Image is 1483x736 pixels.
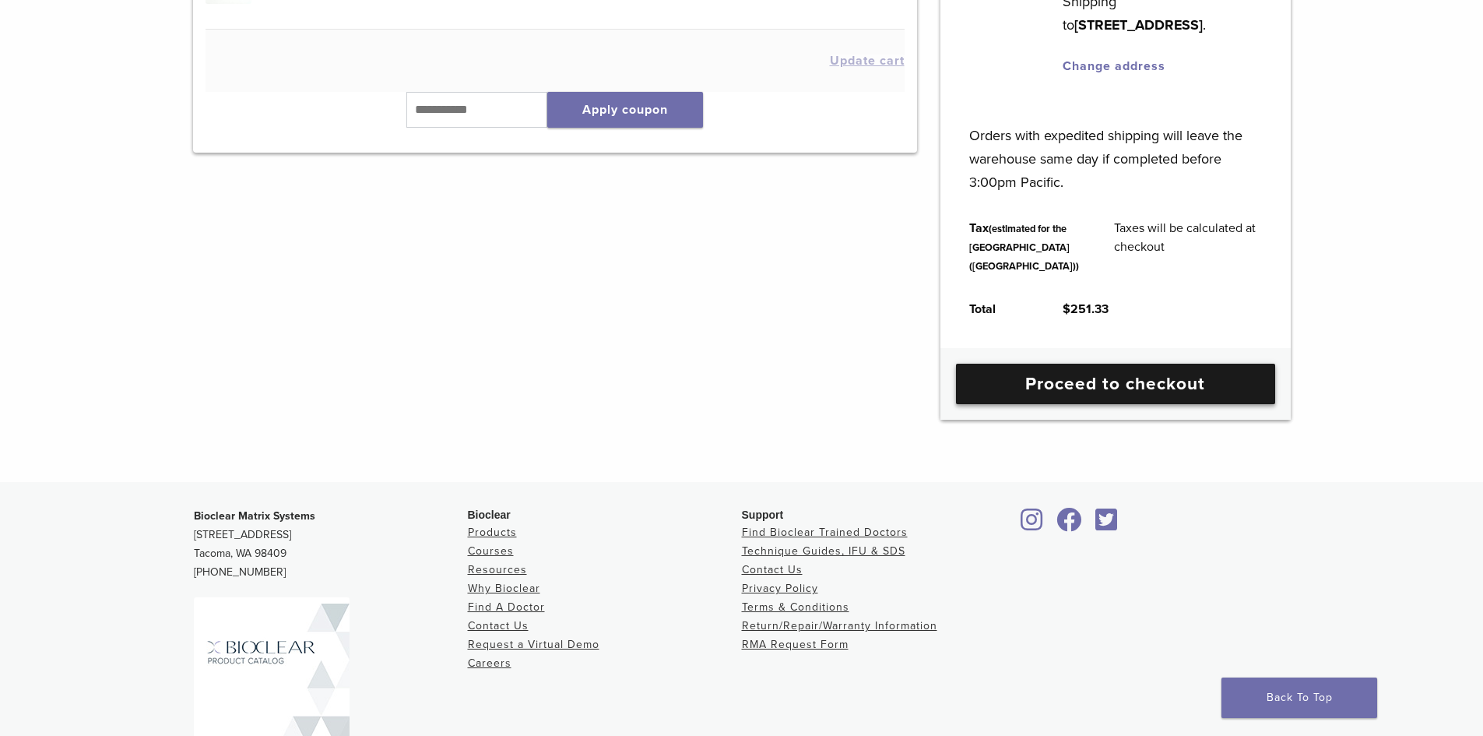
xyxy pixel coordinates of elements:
[1063,301,1070,317] span: $
[742,544,905,558] a: Technique Guides, IFU & SDS
[468,563,527,576] a: Resources
[952,206,1097,287] th: Tax
[830,55,905,67] button: Update cart
[742,600,849,614] a: Terms & Conditions
[969,223,1079,273] small: (estimated for the [GEOGRAPHIC_DATA] ([GEOGRAPHIC_DATA]))
[1016,517,1049,533] a: Bioclear
[1097,206,1279,287] td: Taxes will be calculated at checkout
[1063,58,1165,74] a: Change address
[742,638,849,651] a: RMA Request Form
[1091,517,1123,533] a: Bioclear
[742,582,818,595] a: Privacy Policy
[468,526,517,539] a: Products
[194,507,468,582] p: [STREET_ADDRESS] Tacoma, WA 98409 [PHONE_NUMBER]
[956,364,1275,404] a: Proceed to checkout
[1221,678,1377,718] a: Back To Top
[194,509,315,523] strong: Bioclear Matrix Systems
[468,638,599,651] a: Request a Virtual Demo
[1063,301,1109,317] bdi: 251.33
[742,619,937,632] a: Return/Repair/Warranty Information
[952,287,1045,331] th: Total
[1052,517,1088,533] a: Bioclear
[468,509,511,521] span: Bioclear
[742,526,908,539] a: Find Bioclear Trained Doctors
[969,100,1261,194] p: Orders with expedited shipping will leave the warehouse same day if completed before 3:00pm Pacific.
[468,619,529,632] a: Contact Us
[468,544,514,558] a: Courses
[547,92,703,128] button: Apply coupon
[1074,16,1203,33] strong: [STREET_ADDRESS]
[468,657,511,670] a: Careers
[742,509,784,521] span: Support
[742,563,803,576] a: Contact Us
[468,600,545,614] a: Find A Doctor
[468,582,540,595] a: Why Bioclear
